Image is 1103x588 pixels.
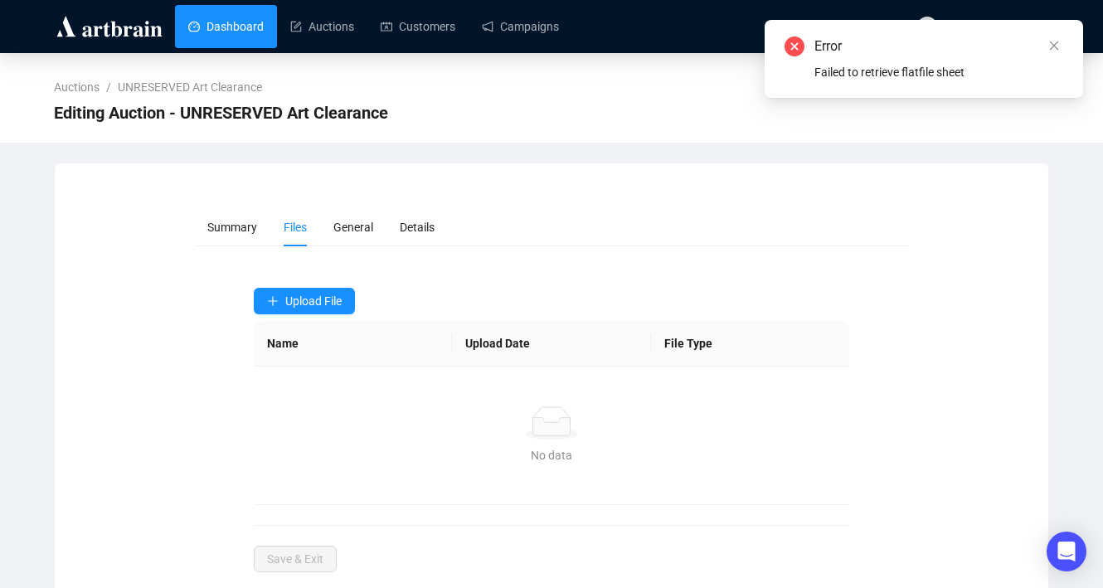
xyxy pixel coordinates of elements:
span: Editing Auction - UNRESERVED Art Clearance [54,100,388,126]
a: UNRESERVED Art Clearance [114,78,265,96]
span: Upload File [285,294,342,308]
div: No data [274,446,830,464]
span: close-circle [785,36,804,56]
a: Close [1045,36,1063,55]
a: Campaigns [482,5,559,48]
div: Open Intercom Messenger [1047,532,1086,571]
span: Details [400,221,435,234]
span: Files [284,221,307,234]
span: close [1048,40,1060,51]
a: Auctions [51,78,103,96]
span: plus [267,295,279,307]
div: Error [814,36,1063,56]
th: Upload Date [452,321,651,367]
a: Dashboard [188,5,264,48]
span: RN [921,18,934,34]
a: Customers [381,5,455,48]
span: Summary [207,221,257,234]
th: Name [254,321,453,367]
li: / [106,78,111,96]
button: Save & Exit [254,546,337,572]
th: File Type [651,321,850,367]
div: Failed to retrieve flatfile sheet [814,63,1063,81]
button: Upload File [254,288,355,314]
img: logo [54,13,165,40]
a: Auctions [290,5,354,48]
span: General [333,221,373,234]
